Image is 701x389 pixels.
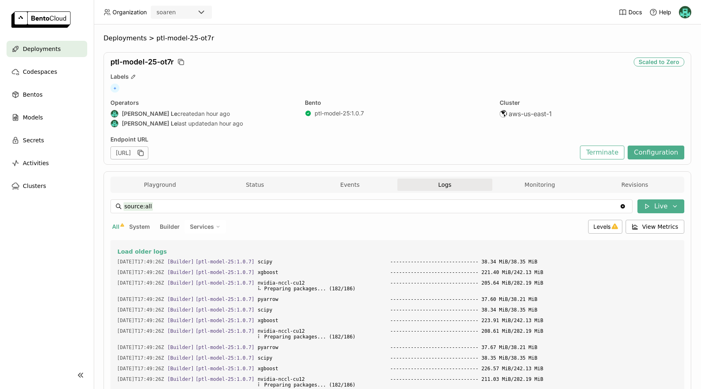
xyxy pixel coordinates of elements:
[7,109,87,126] a: Models
[649,8,671,16] div: Help
[196,366,255,371] span: [ptl-model-25:1.0.7]
[626,220,685,234] button: View Metrics
[122,110,177,117] strong: [PERSON_NAME] Le
[157,34,214,42] span: ptl-model-25-ot7r
[23,67,57,77] span: Codespaces
[110,119,295,128] div: last updated
[111,120,118,127] img: Nhan Le
[160,223,180,230] span: Builder
[110,84,119,93] span: +
[196,355,255,361] span: [ptl-model-25:1.0.7]
[7,155,87,171] a: Activities
[211,120,243,127] span: an hour ago
[168,296,194,302] span: [Builder]
[168,328,194,334] span: [Builder]
[196,328,255,334] span: [ptl-model-25:1.0.7]
[634,57,684,66] div: Scaled to Zero
[258,364,678,373] span: xgboost ------------------------------ 226.57 MiB/242.13 MiB
[509,110,552,118] span: aws-us-east-1
[679,6,691,18] img: Nhan Le
[258,316,678,325] span: xgboost ------------------------------ 223.91 MiB/242.13 MiB
[110,146,148,159] div: [URL]
[117,248,167,255] span: Load older logs
[196,318,255,323] span: [ptl-model-25:1.0.7]
[111,110,118,117] img: Nhan Le
[587,179,682,191] button: Revisions
[258,295,678,304] span: pyarrow ------------------------------ 37.60 MiB/38.21 MiB
[129,223,150,230] span: System
[112,179,207,191] button: Playground
[110,57,174,66] span: ptl-model-25-ot7r
[23,158,49,168] span: Activities
[258,278,678,293] span: nvidia-nccl-cu12 ------------------------------ 205.64 MiB/282.19 MiB ⠧ Preparing packages... (18...
[659,9,671,16] span: Help
[198,110,230,117] span: an hour ago
[168,376,194,382] span: [Builder]
[104,34,147,42] span: Deployments
[122,120,177,127] strong: [PERSON_NAME] Le
[196,376,255,382] span: [ptl-model-25:1.0.7]
[619,203,626,210] svg: Clear value
[258,268,678,277] span: xgboost ------------------------------ 221.40 MiB/242.13 MiB
[112,9,147,16] span: Organization
[7,178,87,194] a: Clusters
[117,268,164,277] span: 2025-10-09T17:49:26.216Z
[110,136,576,143] div: Endpoint URL
[207,179,302,191] button: Status
[168,345,194,350] span: [Builder]
[258,327,678,341] span: nvidia-nccl-cu12 ------------------------------ 208.61 MiB/282.19 MiB ⠇ Preparing packages... (18...
[580,146,624,159] button: Terminate
[7,41,87,57] a: Deployments
[11,11,71,28] img: logo
[168,307,194,313] span: [Builder]
[196,270,255,275] span: [ptl-model-25:1.0.7]
[147,34,157,42] span: >
[7,132,87,148] a: Secrets
[302,179,397,191] button: Events
[619,8,642,16] a: Docs
[196,259,255,265] span: [ptl-model-25:1.0.7]
[196,280,255,286] span: [ptl-model-25:1.0.7]
[168,270,194,275] span: [Builder]
[315,110,364,117] a: ptl-model-25:1.0.7
[23,135,44,145] span: Secrets
[117,316,164,325] span: 2025-10-09T17:49:26.266Z
[117,327,164,336] span: 2025-10-09T17:49:26.317Z
[438,181,451,188] span: Logs
[117,257,164,266] span: 2025-10-09T17:49:26.216Z
[168,318,194,323] span: [Builder]
[196,296,255,302] span: [ptl-model-25:1.0.7]
[168,259,194,265] span: [Builder]
[7,86,87,103] a: Bentos
[305,99,489,106] div: Bento
[190,223,214,230] span: Services
[196,307,255,313] span: [ptl-model-25:1.0.7]
[112,223,119,230] span: All
[185,220,226,234] div: Services
[168,355,194,361] span: [Builder]
[158,221,181,232] button: Builder
[23,90,42,99] span: Bentos
[110,73,684,80] div: Labels
[593,223,611,230] span: Levels
[117,343,164,352] span: 2025-10-09T17:49:26.317Z
[117,247,678,256] button: Load older logs
[196,345,255,350] span: [ptl-model-25:1.0.7]
[117,364,164,373] span: 2025-10-09T17:49:26.317Z
[128,221,152,232] button: System
[110,110,295,118] div: created
[642,223,679,231] span: View Metrics
[492,179,587,191] button: Monitoring
[110,221,121,232] button: All
[588,220,622,234] div: Levels
[258,257,678,266] span: scipy ------------------------------ 38.34 MiB/38.35 MiB
[117,295,164,304] span: 2025-10-09T17:49:26.266Z
[117,354,164,362] span: 2025-10-09T17:49:26.317Z
[168,280,194,286] span: [Builder]
[628,9,642,16] span: Docs
[117,375,164,384] span: 2025-10-09T17:49:26.353Z
[104,34,691,42] nav: Breadcrumbs navigation
[23,181,46,191] span: Clusters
